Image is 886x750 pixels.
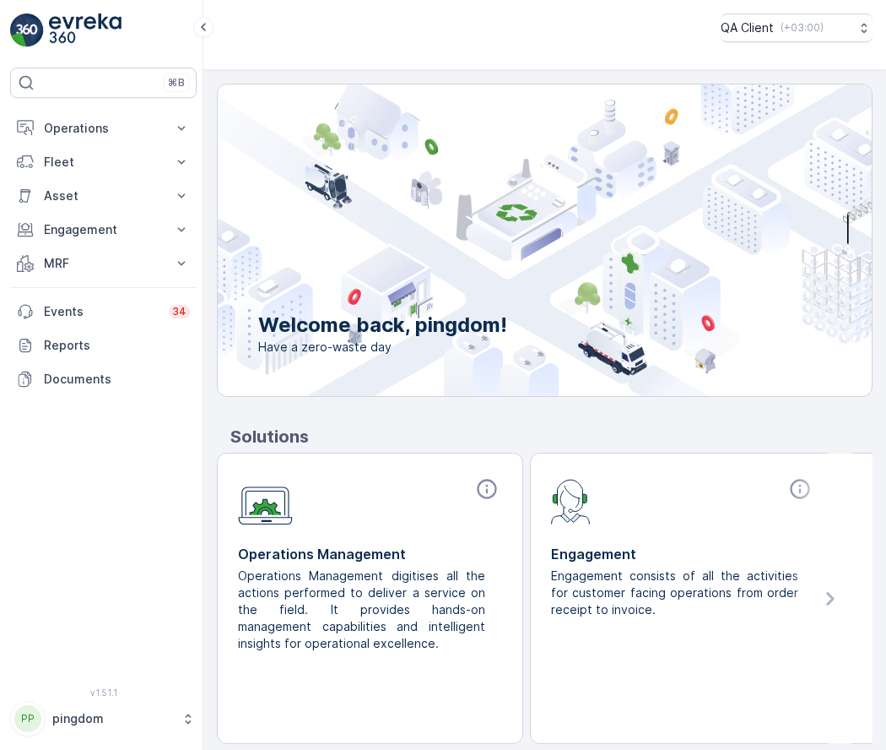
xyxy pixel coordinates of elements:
p: Asset [44,187,163,204]
p: Operations [44,120,163,137]
button: PPpingdom [10,701,197,736]
p: pingdom [52,710,173,727]
p: 34 [172,305,186,318]
p: Documents [44,371,190,388]
span: Have a zero-waste day [258,339,507,356]
button: Fleet [10,145,197,179]
span: v 1.51.1 [10,687,197,698]
img: city illustration [142,84,872,396]
p: Engagement consists of all the activities for customer facing operations from order receipt to in... [551,568,802,618]
p: Events [44,303,159,320]
p: Welcome back, pingdom! [258,312,507,339]
p: Solutions [230,424,872,449]
p: MRF [44,255,163,272]
p: ⌘B [168,76,185,90]
img: logo [10,14,44,47]
button: Asset [10,179,197,213]
p: Engagement [551,544,815,564]
p: ( +03:00 ) [781,21,824,35]
p: Operations Management [238,544,502,564]
p: QA Client [721,19,774,36]
a: Events34 [10,295,197,329]
button: QA Client(+03:00) [721,14,872,42]
a: Documents [10,362,197,396]
p: Fleet [44,154,163,171]
img: module-icon [551,477,591,524]
img: module-icon [238,477,293,525]
button: Operations [10,111,197,145]
p: Engagement [44,221,163,238]
button: Engagement [10,213,197,247]
p: Reports [44,337,190,354]
div: PP [14,705,41,732]
button: MRF [10,247,197,280]
img: logo_light-DOdMpM7g.png [49,14,122,47]
a: Reports [10,329,197,362]
p: Operations Management digitises all the actions performed to deliver a service on the field. It p... [238,568,489,652]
